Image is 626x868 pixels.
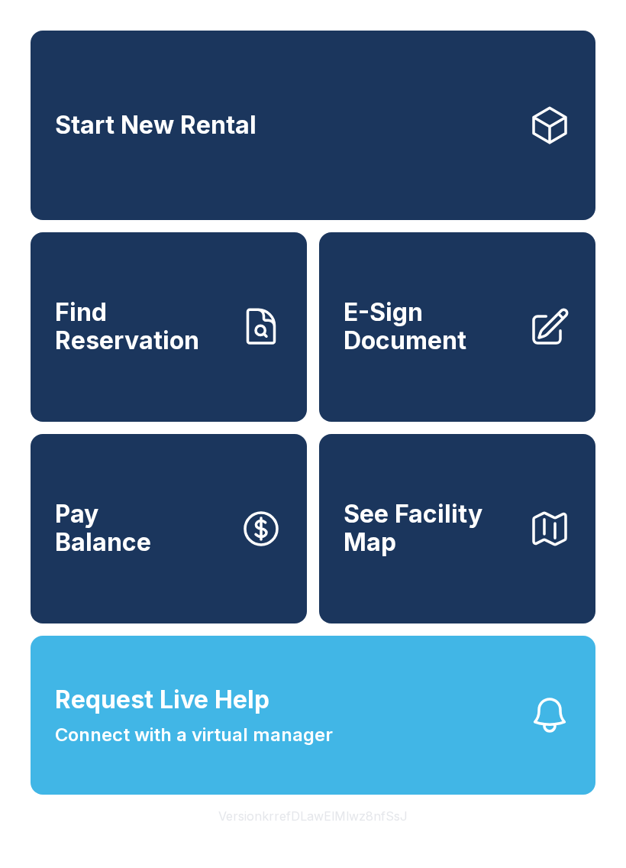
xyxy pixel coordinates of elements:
button: Request Live HelpConnect with a virtual manager [31,636,595,795]
button: PayBalance [31,434,307,623]
a: Find Reservation [31,232,307,422]
button: VersionkrrefDLawElMlwz8nfSsJ [206,795,420,837]
span: See Facility Map [344,500,516,556]
a: E-Sign Document [319,232,595,422]
span: Request Live Help [55,682,269,718]
span: Connect with a virtual manager [55,721,333,749]
span: Start New Rental [55,112,257,140]
span: E-Sign Document [344,299,516,355]
button: See Facility Map [319,434,595,623]
a: Start New Rental [31,31,595,220]
span: Pay Balance [55,500,151,556]
span: Find Reservation [55,299,227,355]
